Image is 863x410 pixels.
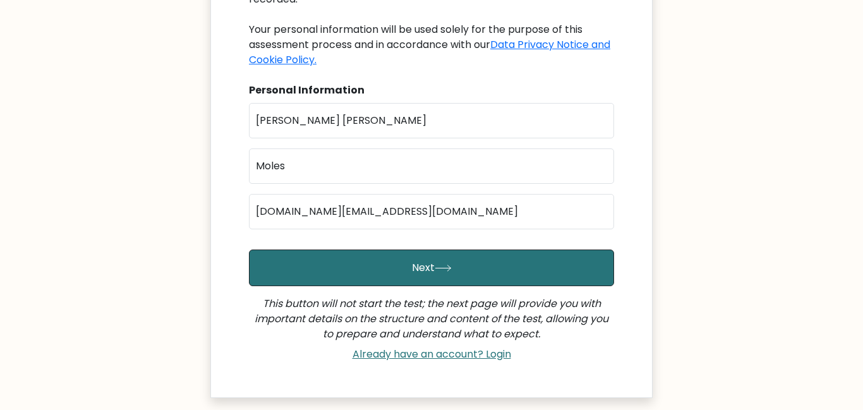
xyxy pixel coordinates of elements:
input: Last name [249,148,614,184]
input: First name [249,103,614,138]
button: Next [249,250,614,286]
div: Personal Information [249,83,614,98]
a: Data Privacy Notice and Cookie Policy. [249,37,610,67]
input: Email [249,194,614,229]
a: Already have an account? Login [347,347,516,361]
i: This button will not start the test; the next page will provide you with important details on the... [255,296,608,341]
